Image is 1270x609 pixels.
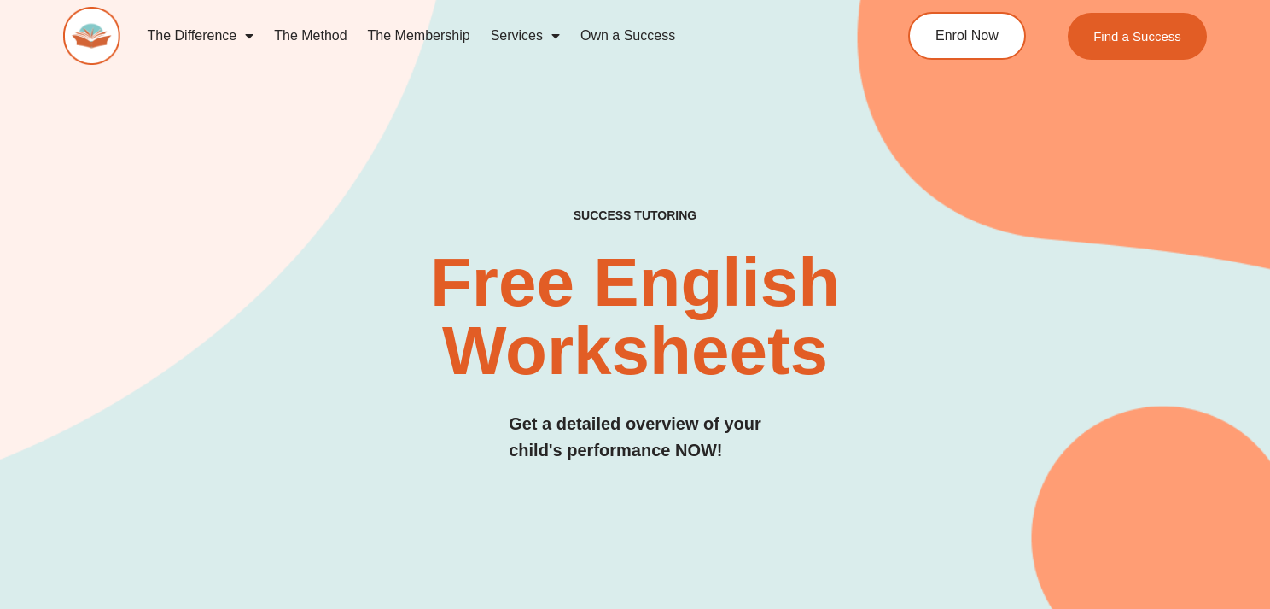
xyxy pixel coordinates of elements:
[258,249,1012,385] h2: Free English Worksheets​
[137,16,843,56] nav: Menu
[935,29,999,43] span: Enrol Now
[908,12,1026,60] a: Enrol Now
[509,411,761,464] h3: Get a detailed overview of your child's performance NOW!
[466,208,805,223] h4: SUCCESS TUTORING​
[137,16,265,56] a: The Difference
[358,16,481,56] a: The Membership
[481,16,570,56] a: Services
[570,16,685,56] a: Own a Success
[1068,13,1207,60] a: Find a Success
[264,16,357,56] a: The Method
[1093,30,1181,43] span: Find a Success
